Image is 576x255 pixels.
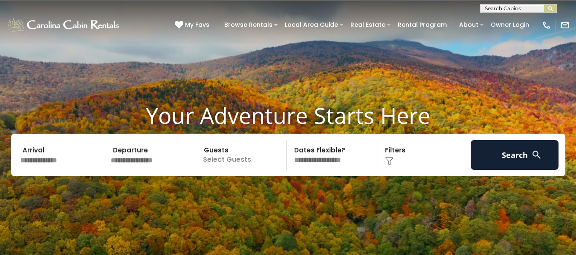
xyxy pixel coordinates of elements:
a: My Favs [175,20,211,30]
button: Search [471,140,559,170]
img: search-regular-white.png [531,149,542,160]
span: My Favs [185,20,209,29]
img: mail-regular-white.png [560,20,570,30]
a: Browse Rentals [220,18,277,32]
h1: Your Adventure Starts Here [6,102,570,129]
a: About [455,18,483,32]
a: Real Estate [346,18,390,32]
img: White-1-1-2.png [6,17,122,34]
img: phone-regular-white.png [542,20,551,30]
p: Select Guests [199,140,287,170]
a: Rental Program [394,18,451,32]
img: filter--v1.png [385,157,394,166]
a: Owner Login [486,18,533,32]
a: Local Area Guide [281,18,342,32]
